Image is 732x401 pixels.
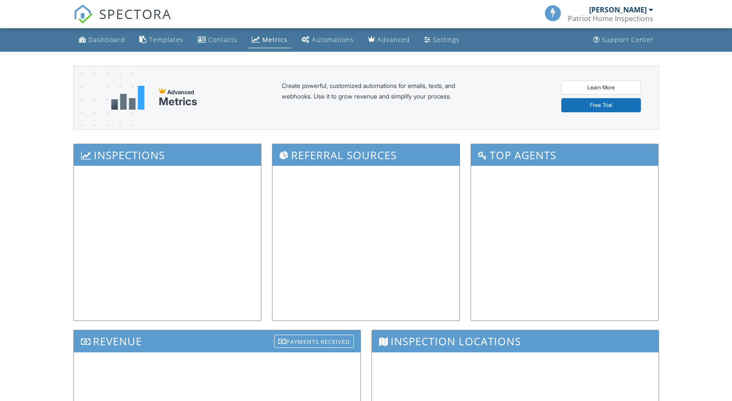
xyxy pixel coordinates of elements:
img: advanced-banner-bg-f6ff0eecfa0ee76150a1dea9fec4b49f333892f74bc19f1b897a312d7a1b2ff3.png [74,66,134,164]
div: Create powerful, customized automations for emails, texts, and webhooks. Use it to grow revenue a... [282,80,476,115]
div: Patriot Home Inspections [568,14,653,23]
a: Dashboard [75,32,129,48]
div: Automations [312,35,354,44]
a: Contacts [194,32,241,48]
a: Advanced [364,32,414,48]
a: Free Trial [561,98,641,112]
a: Templates [136,32,187,48]
div: Metrics [262,35,287,44]
img: metrics-aadfce2e17a16c02574e7fc40e4d6b8174baaf19895a402c862ea781aae8ef5b.svg [111,86,145,110]
div: Advanced [377,35,410,44]
span: Advanced [167,88,194,95]
a: Settings [421,32,463,48]
div: [PERSON_NAME] [589,5,647,14]
div: Settings [433,35,460,44]
h3: Referral Sources [272,144,460,166]
span: SPECTORA [99,4,172,23]
a: Metrics [248,32,291,48]
div: Metrics [159,95,197,108]
a: Payments Received [274,332,354,347]
img: The Best Home Inspection Software - Spectora [73,4,93,24]
div: Templates [149,35,184,44]
div: Support Center [602,35,654,44]
h3: Top Agents [471,144,658,166]
a: Support Center [590,32,657,48]
a: Learn More [561,80,641,95]
a: Automations (Basic) [298,32,357,48]
a: SPECTORA [73,12,172,31]
div: Contacts [208,35,238,44]
h3: Inspection Locations [372,330,659,352]
h3: Revenue [74,330,360,352]
div: Payments Received [274,335,354,348]
h3: Inspections [74,144,261,166]
div: Dashboard [88,35,125,44]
